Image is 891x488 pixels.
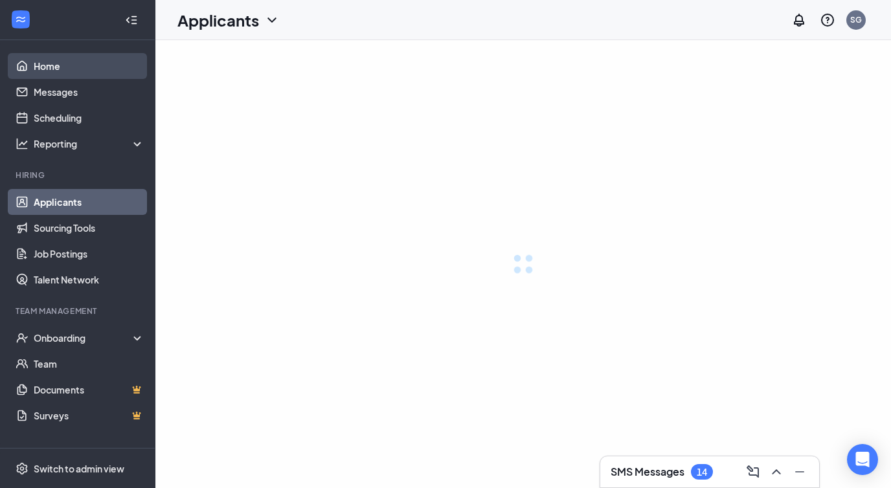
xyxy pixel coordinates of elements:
[850,14,862,25] div: SG
[16,305,142,316] div: Team Management
[745,464,761,480] svg: ComposeMessage
[820,12,835,28] svg: QuestionInfo
[788,461,809,482] button: Minimize
[741,461,762,482] button: ComposeMessage
[34,137,145,150] div: Reporting
[34,351,144,377] a: Team
[611,465,684,479] h3: SMS Messages
[177,9,259,31] h1: Applicants
[34,331,145,344] div: Onboarding
[847,444,878,475] div: Open Intercom Messenger
[34,105,144,131] a: Scheduling
[34,53,144,79] a: Home
[264,12,280,28] svg: ChevronDown
[16,170,142,181] div: Hiring
[765,461,785,482] button: ChevronUp
[34,241,144,267] a: Job Postings
[34,403,144,428] a: SurveysCrown
[125,14,138,27] svg: Collapse
[34,267,144,293] a: Talent Network
[34,462,124,475] div: Switch to admin view
[34,215,144,241] a: Sourcing Tools
[792,464,807,480] svg: Minimize
[697,467,707,478] div: 14
[16,462,28,475] svg: Settings
[791,12,807,28] svg: Notifications
[34,79,144,105] a: Messages
[14,13,27,26] svg: WorkstreamLogo
[34,377,144,403] a: DocumentsCrown
[769,464,784,480] svg: ChevronUp
[16,331,28,344] svg: UserCheck
[34,189,144,215] a: Applicants
[16,137,28,150] svg: Analysis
